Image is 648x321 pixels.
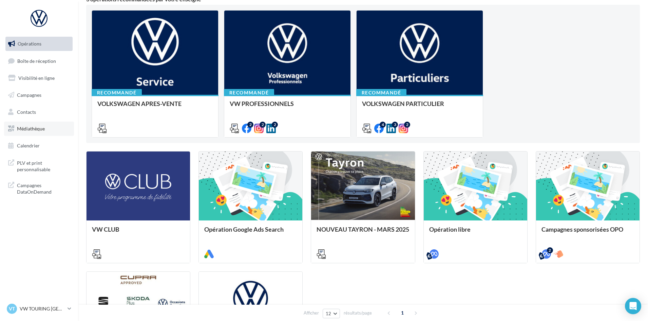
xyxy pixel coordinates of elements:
[272,122,278,128] div: 2
[625,298,641,314] div: Open Intercom Messenger
[5,302,73,315] a: VT VW TOURING [GEOGRAPHIC_DATA]
[17,126,45,131] span: Médiathèque
[326,311,331,316] span: 12
[4,139,74,153] a: Calendrier
[17,58,56,64] span: Boîte de réception
[541,226,623,233] span: Campagnes sponsorisées OPO
[17,109,36,114] span: Contacts
[4,122,74,136] a: Médiathèque
[4,88,74,102] a: Campagnes
[356,89,406,96] div: Recommandé
[224,89,274,96] div: Recommandé
[317,226,409,233] span: NOUVEAU TAYRON - MARS 2025
[4,71,74,85] a: Visibilité en ligne
[4,54,74,68] a: Boîte de réception
[9,305,15,312] span: VT
[92,226,119,233] span: VW CLUB
[97,100,182,107] span: VOLKSWAGEN APRES-VENTE
[4,156,74,176] a: PLV et print personnalisable
[429,226,471,233] span: Opération libre
[17,143,40,148] span: Calendrier
[260,122,266,128] div: 2
[230,100,294,107] span: VW PROFESSIONNELS
[247,122,253,128] div: 2
[404,122,410,128] div: 2
[18,41,41,47] span: Opérations
[344,310,372,316] span: résultats/page
[4,37,74,51] a: Opérations
[17,158,70,173] span: PLV et print personnalisable
[392,122,398,128] div: 3
[4,178,74,198] a: Campagnes DataOnDemand
[17,92,41,98] span: Campagnes
[397,307,408,318] span: 1
[323,309,340,318] button: 12
[20,305,65,312] p: VW TOURING [GEOGRAPHIC_DATA]
[18,75,55,81] span: Visibilité en ligne
[380,122,386,128] div: 4
[92,89,142,96] div: Recommandé
[362,100,444,107] span: VOLKSWAGEN PARTICULIER
[4,105,74,119] a: Contacts
[204,226,284,233] span: Opération Google Ads Search
[304,310,319,316] span: Afficher
[547,247,553,253] div: 2
[17,181,70,195] span: Campagnes DataOnDemand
